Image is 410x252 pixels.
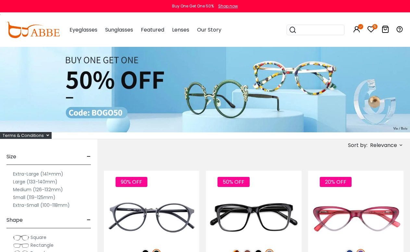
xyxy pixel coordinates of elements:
span: Our Story [197,26,221,33]
span: Shape [6,212,23,228]
span: Size [6,149,16,165]
span: 20% OFF [320,177,352,187]
span: Eyeglasses [69,26,97,33]
img: Purple Selina - Acetate ,Universal Bridge Fit [308,194,404,242]
label: Small (119-125mm) [13,193,56,201]
img: Square.png [13,234,29,241]
span: Rectangle [31,242,54,248]
div: Shop now [218,3,238,9]
span: - [87,149,91,165]
span: Relevance [370,139,397,151]
span: - [87,212,91,228]
span: Sunglasses [105,26,133,33]
span: Featured [141,26,164,33]
img: Rectangle.png [13,242,29,249]
span: Square [31,234,46,241]
img: Gun Laya - Plastic ,Universal Bridge Fit [206,194,301,242]
img: Matte-black Youngitive - Plastic ,Adjust Nose Pads [104,194,199,242]
i: 5 [372,24,378,29]
label: Extra-Small (100-118mm) [13,201,70,209]
a: Shop now [215,3,238,9]
label: Medium (126-132mm) [13,186,63,193]
span: Sort by: [348,141,367,149]
label: Large (133-140mm) [13,178,57,186]
span: Lenses [172,26,189,33]
span: 50% OFF [217,177,250,187]
span: 90% OFF [116,177,147,187]
div: Buy One Get One 50% [172,3,214,9]
img: abbeglasses.com [6,22,60,38]
label: Extra-Large (141+mm) [13,170,63,178]
a: 5 [367,27,375,34]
